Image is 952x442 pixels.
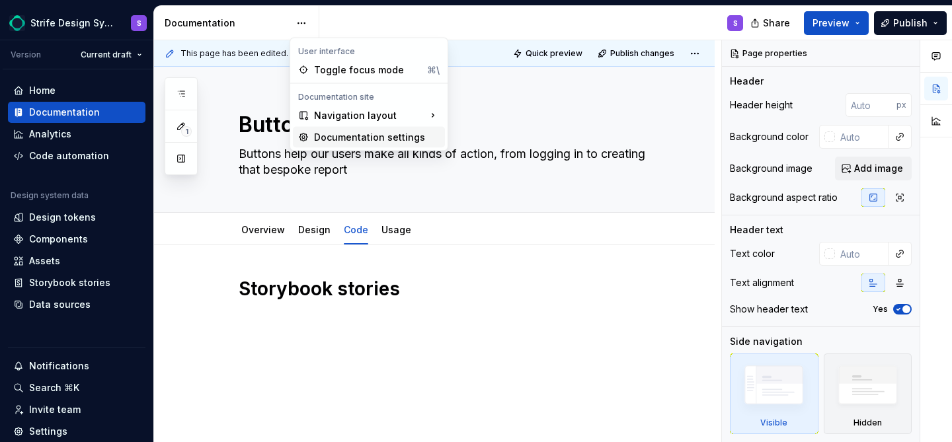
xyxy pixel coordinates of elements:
[427,63,440,77] div: ⌘\
[293,46,445,57] div: User interface
[293,105,445,126] div: Navigation layout
[314,131,440,144] div: Documentation settings
[314,63,422,77] div: Toggle focus mode
[293,92,445,102] div: Documentation site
